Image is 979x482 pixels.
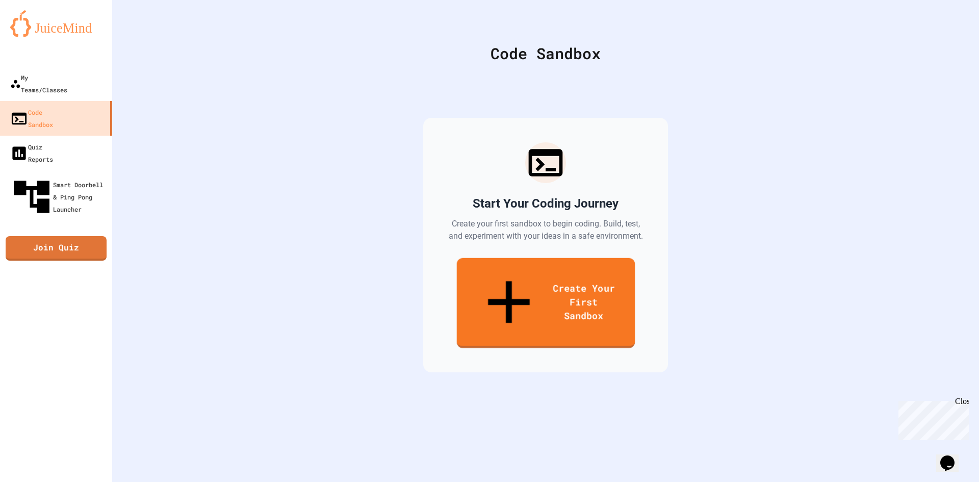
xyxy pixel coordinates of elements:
div: My Teams/Classes [10,71,67,96]
iframe: chat widget [894,397,969,440]
div: Code Sandbox [138,42,954,65]
h2: Start Your Coding Journey [473,195,619,212]
div: Chat with us now!Close [4,4,70,65]
iframe: chat widget [936,441,969,472]
div: Quiz Reports [10,141,53,165]
div: Smart Doorbell & Ping Pong Launcher [10,175,108,218]
a: Create Your First Sandbox [456,258,635,348]
img: logo-orange.svg [10,10,102,37]
a: Join Quiz [6,236,107,261]
div: Code Sandbox [10,106,53,131]
p: Create your first sandbox to begin coding. Build, test, and experiment with your ideas in a safe ... [448,218,643,242]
